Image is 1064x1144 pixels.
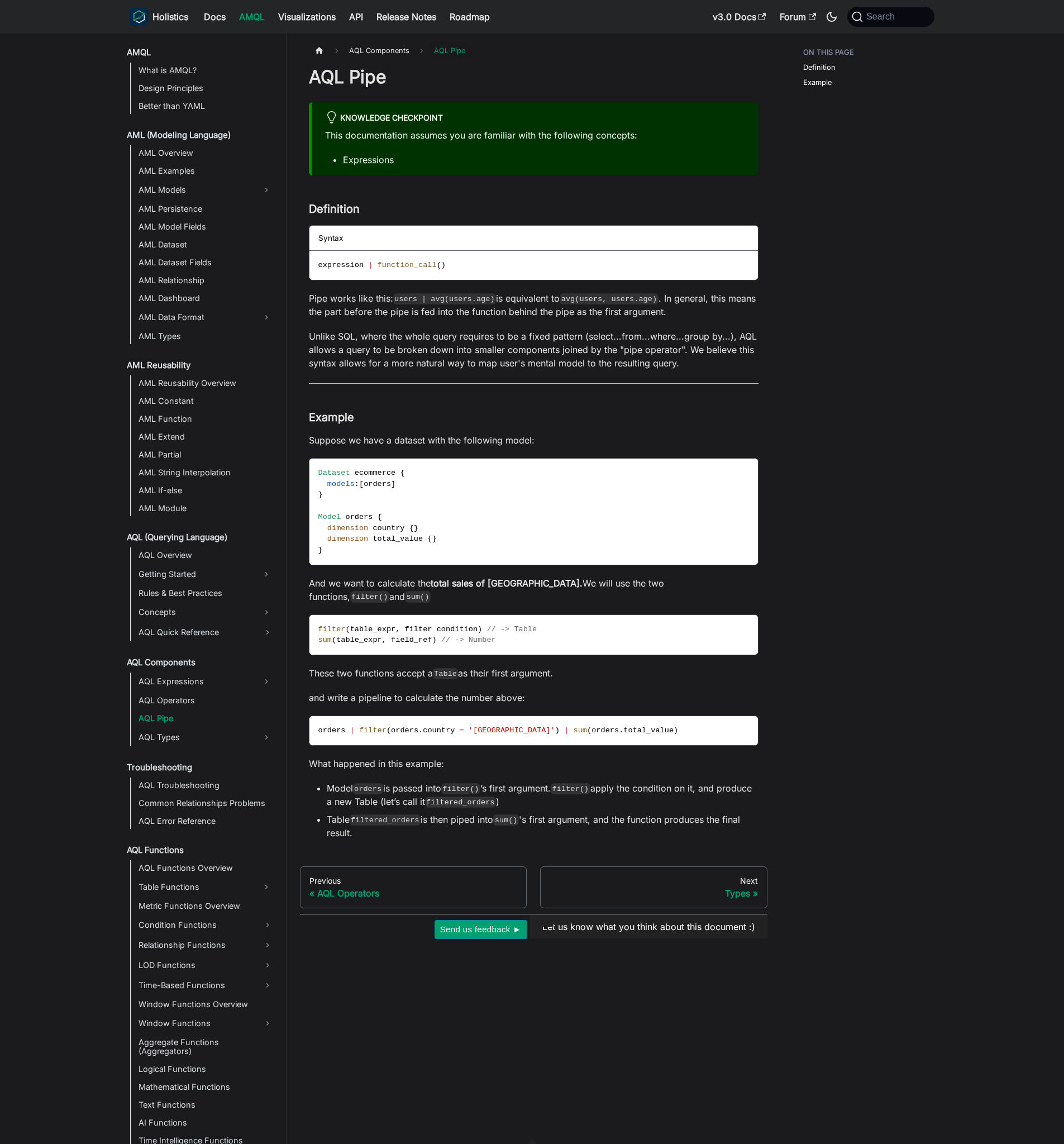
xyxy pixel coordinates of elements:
[387,726,391,735] span: (
[368,261,373,269] span: |
[542,921,755,932] span: Let us know what you think about this document :)
[431,578,583,589] strong: total sales of [GEOGRAPHIC_DATA].
[309,292,758,318] p: Pipe works like this: is equivalent to . In general, this means the part before the pipe is fed i...
[318,513,341,521] span: Model
[370,8,443,26] a: Release Notes
[135,63,276,78] a: What is AMQL?
[400,469,404,477] span: {
[359,726,387,735] span: filter
[309,876,518,886] div: Previous
[309,888,518,899] div: AQL Operators
[135,778,276,793] a: AQL Troubleshooting
[135,308,256,326] a: AML Data Format
[135,1097,276,1113] a: Text Functions
[135,673,256,690] a: AQL Expressions
[130,8,188,26] a: HolisticsHolisticsHolistics
[350,726,355,735] span: |
[123,655,276,670] a: AQL Components
[327,535,368,543] span: dimension
[135,483,276,498] a: AML If-else
[309,691,758,704] p: and write a pipeline to calculate the number above:
[135,898,276,914] a: Metric Functions Overview
[433,668,459,679] code: Table
[309,202,758,216] h3: Definition
[336,636,382,644] span: table_expr
[343,42,415,59] span: AQL Components
[373,535,423,543] span: total_value
[135,80,276,96] a: Design Principles
[135,465,276,480] a: AML String Interpolation
[309,576,758,603] p: And we want to calculate the We will use the two functions, and
[135,375,276,391] a: AML Reusability Overview
[623,726,674,735] span: total_value
[405,625,432,633] span: filter
[478,625,482,633] span: )
[135,997,276,1012] a: Window Functions Overview
[318,625,346,633] span: filter
[256,728,276,746] button: Expand sidebar category 'AQL Types'
[271,8,342,26] a: Visualizations
[256,308,276,326] button: Expand sidebar category 'AML Data Format'
[232,8,271,26] a: AMQL
[123,357,276,373] a: AML Reusability
[135,411,276,427] a: AML Function
[391,636,432,644] span: field_ref
[123,45,276,60] a: AMQL
[847,7,934,27] button: Search (Command+K)
[674,726,678,735] span: )
[135,956,276,974] a: LOD Functions
[435,920,527,939] button: Send us feedback ►
[135,603,256,621] a: Concepts
[551,783,590,794] code: filter()
[309,666,758,680] p: These two functions accept a as their first argument.
[135,878,256,896] a: Table Functions
[256,878,276,896] button: Expand sidebar category 'Table Functions'
[309,42,330,59] a: Home page
[441,636,496,644] span: // -> Number
[350,625,396,633] span: table_expr
[135,1035,276,1059] a: Aggregate Functions (Aggregators)
[135,163,276,179] a: AML Examples
[135,813,276,829] a: AQL Error Reference
[391,726,418,735] span: orders
[325,111,745,126] div: Knowledge Checkpoint
[550,876,758,886] div: Next
[135,623,276,641] a: AQL Quick Reference
[619,726,623,735] span: .
[486,625,537,633] span: // -> Table
[256,673,276,690] button: Expand sidebar category 'AQL Expressions'
[443,8,497,26] a: Roadmap
[130,8,148,26] img: Holistics
[823,8,841,26] button: Switch between dark and light mode (currently system mode)
[327,480,355,488] span: models
[135,181,256,199] a: AML Models
[440,922,522,937] span: Send us feedback ►
[395,625,400,633] span: ,
[803,62,836,73] a: Definition
[135,237,276,252] a: AML Dataset
[378,513,382,521] span: {
[469,726,555,735] span: '[GEOGRAPHIC_DATA]'
[309,226,758,251] div: Syntax
[555,726,560,735] span: )
[437,625,478,633] span: condition
[428,42,471,59] span: AQL Pipe
[135,1061,276,1077] a: Logical Functions
[135,429,276,445] a: AML Extend
[135,795,276,811] a: Common Relationships Problems
[135,585,276,601] a: Rules & Best Practices
[135,976,276,994] a: Time-Based Functions
[353,783,383,794] code: orders
[135,290,276,306] a: AML Dashboard
[318,546,323,554] span: }
[327,524,368,532] span: dimension
[587,726,591,735] span: (
[309,42,758,59] nav: Breadcrumbs
[405,591,431,602] code: sum()
[197,8,232,26] a: Docs
[135,547,276,563] a: AQL Overview
[135,447,276,463] a: AML Partial
[135,565,256,583] a: Getting Started
[135,201,276,217] a: AML Persistence
[300,866,527,909] a: PreviousAQL Operators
